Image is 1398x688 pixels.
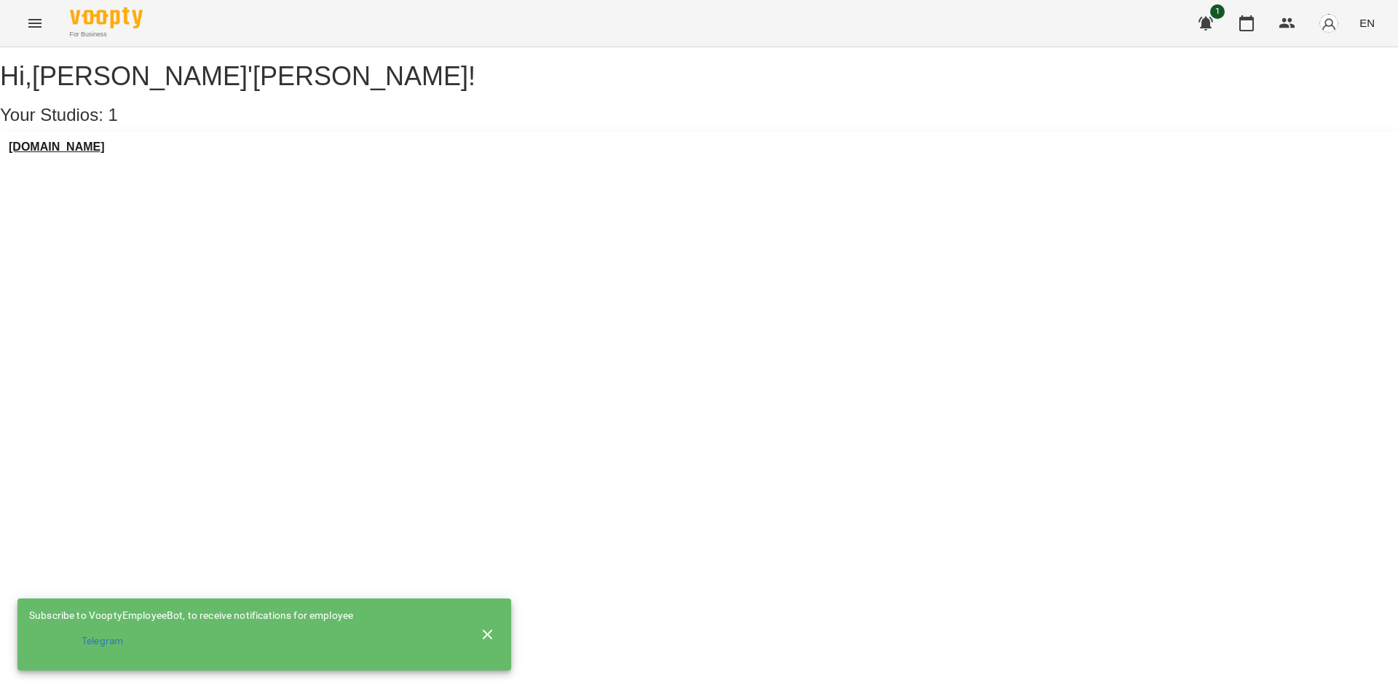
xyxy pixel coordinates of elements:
[1359,15,1375,31] span: EN
[70,30,143,39] span: For Business
[17,6,52,41] button: Menu
[9,141,105,154] a: [DOMAIN_NAME]
[1319,13,1339,33] img: avatar_s.png
[1210,4,1225,19] span: 1
[70,7,143,28] img: Voopty Logo
[1354,9,1381,36] button: EN
[108,105,118,124] span: 1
